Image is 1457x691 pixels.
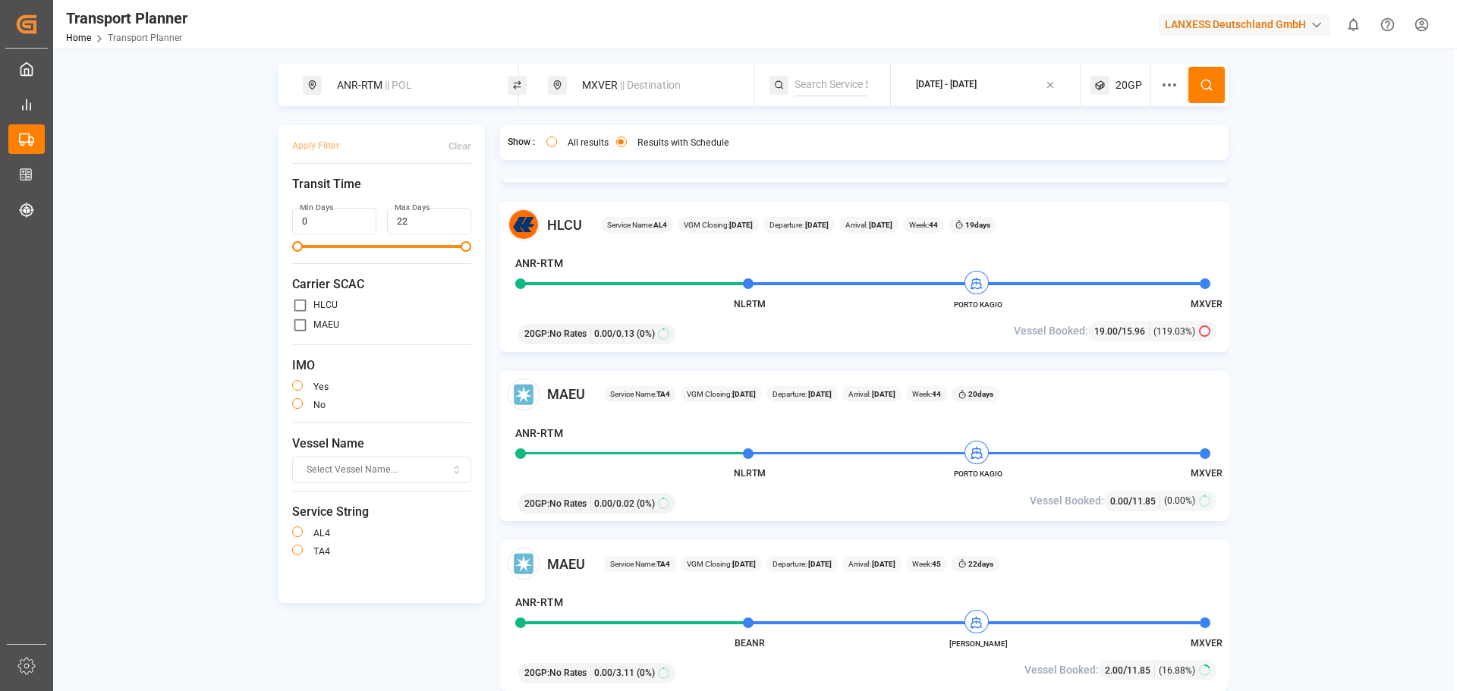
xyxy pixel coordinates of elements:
span: Arrival: [848,388,895,400]
span: Service String [292,503,471,521]
span: Arrival: [845,219,892,231]
span: 0.00 [1110,496,1128,507]
span: Vessel Name [292,435,471,453]
button: Clear [448,133,471,159]
h4: ANR-RTM [515,426,563,441]
label: Max Days [395,203,430,213]
label: All results [568,138,609,147]
label: Results with Schedule [637,138,729,147]
span: (0%) [637,666,655,680]
span: Week: [909,219,938,231]
span: VGM Closing: [687,558,756,570]
b: 44 [932,390,941,398]
b: [DATE] [807,390,832,398]
span: MAEU [547,384,585,404]
span: (0.00%) [1164,494,1195,507]
div: [DATE] - [DATE] [916,78,977,92]
div: LANXESS Deutschland GmbH [1159,14,1330,36]
img: Carrier [508,209,540,240]
span: Select Vessel Name... [307,463,398,477]
div: / [1110,493,1160,509]
span: 0.00 / 3.11 [594,666,634,680]
b: [DATE] [729,221,753,229]
span: Minimum [292,241,303,252]
span: (16.88%) [1159,664,1195,677]
span: 19.00 [1094,326,1118,337]
span: Maximum [461,241,471,252]
span: 0.00 / 0.02 [594,497,634,510]
b: [DATE] [807,560,832,568]
label: HLCU [313,300,338,309]
b: 45 [932,560,941,568]
span: (0%) [637,327,655,341]
b: [DATE] [732,390,756,398]
div: / [1094,323,1150,339]
label: TA4 [313,547,330,556]
span: 11.85 [1127,665,1150,676]
span: 0.00 / 0.13 [594,327,634,341]
span: Show : [508,136,535,149]
span: || POL [385,79,412,91]
span: 11.85 [1132,496,1156,507]
span: Departure: [773,558,832,570]
span: IMO [292,356,471,375]
b: TA4 [656,390,670,398]
span: Departure: [769,219,829,231]
span: Service Name: [610,388,670,400]
b: [DATE] [867,221,892,229]
label: AL4 [313,529,330,538]
h4: ANR-RTM [515,256,563,272]
span: MXVER [1191,638,1223,649]
b: [DATE] [870,560,895,568]
span: MXVER [1191,299,1223,309]
span: || Destination [620,79,681,91]
div: ANR-RTM [328,71,492,99]
span: No Rates [549,327,587,341]
b: AL4 [653,221,667,229]
img: Carrier [508,378,540,410]
span: VGM Closing: [687,388,756,400]
span: MAEU [547,554,585,574]
span: 15.96 [1122,326,1145,337]
b: 22 days [968,560,993,568]
span: [PERSON_NAME] [936,638,1020,649]
div: Clear [448,140,471,153]
button: Help Center [1370,8,1405,42]
label: MAEU [313,320,339,329]
span: Vessel Booked: [1024,662,1099,678]
span: No Rates [549,666,587,680]
b: 44 [929,221,938,229]
span: (0%) [637,497,655,510]
span: Week: [912,558,941,570]
span: Service Name: [607,219,667,231]
label: Min Days [300,203,333,213]
div: / [1105,662,1155,678]
span: HLCU [547,215,582,235]
span: VGM Closing: [684,219,753,231]
span: PORTO KAGIO [936,468,1020,479]
b: 20 days [968,390,993,398]
span: 20GP : [524,666,549,680]
span: NLRTM [734,468,766,479]
span: BEANR [735,638,765,649]
span: PORTO KAGIO [936,299,1020,310]
input: Search Service String [795,74,868,96]
span: 2.00 [1105,665,1123,676]
b: 19 days [965,221,990,229]
button: show 0 new notifications [1336,8,1370,42]
b: TA4 [656,560,670,568]
span: Carrier SCAC [292,275,471,294]
img: Carrier [508,548,540,579]
span: Departure: [773,388,832,400]
div: Transport Planner [66,7,187,30]
span: Vessel Booked: [1030,493,1104,509]
button: LANXESS Deutschland GmbH [1159,10,1336,39]
button: [DATE] - [DATE] [900,71,1072,100]
a: Home [66,33,91,43]
label: no [313,400,326,410]
span: 20GP [1116,77,1142,93]
div: MXVER [573,71,737,99]
span: MXVER [1191,468,1223,479]
span: (119.03%) [1153,325,1195,338]
span: NLRTM [734,299,766,309]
